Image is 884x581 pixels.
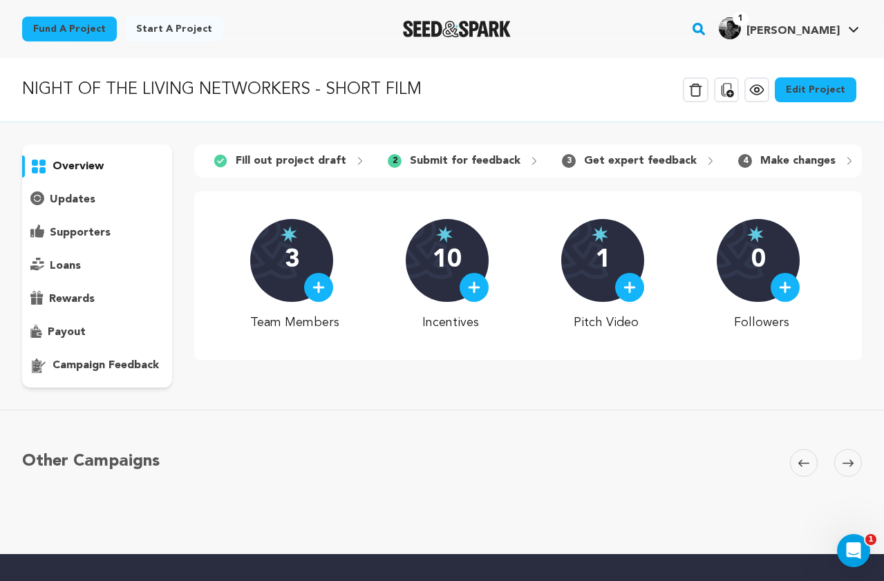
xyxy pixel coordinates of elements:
button: loans [22,255,172,277]
a: Edit Project [775,77,856,102]
img: cc6a9f5a1d81e0c9.jpg [719,17,741,39]
a: Start a project [125,17,223,41]
p: 3 [285,247,299,274]
p: NIGHT OF THE LIVING NETWORKERS - SHORT FILM [22,77,422,102]
img: plus.svg [468,281,480,294]
span: [PERSON_NAME] [746,26,840,37]
p: Team Members [250,313,339,332]
p: rewards [49,291,95,307]
button: updates [22,189,172,211]
span: 2 [388,154,402,168]
a: Fund a project [22,17,117,41]
p: payout [48,324,86,341]
img: plus.svg [623,281,636,294]
p: Followers [717,313,806,332]
p: Pitch Video [561,313,650,332]
img: plus.svg [779,281,791,294]
button: campaign feedback [22,354,172,377]
p: Fill out project draft [236,153,346,169]
p: Make changes [760,153,836,169]
p: overview [53,158,104,175]
img: Seed&Spark Logo Dark Mode [403,21,511,37]
img: plus.svg [312,281,325,294]
span: 1 [865,534,876,545]
button: payout [22,321,172,343]
p: loans [50,258,81,274]
button: overview [22,155,172,178]
span: Quan L.'s Profile [716,15,862,44]
iframe: Intercom live chat [837,534,870,567]
button: supporters [22,222,172,244]
a: Quan L.'s Profile [716,15,862,39]
p: 10 [433,247,462,274]
span: 3 [562,154,576,168]
p: supporters [50,225,111,241]
p: Incentives [406,313,495,332]
p: 1 [596,247,610,274]
h5: Other Campaigns [22,449,160,474]
a: Seed&Spark Homepage [403,21,511,37]
span: 4 [738,154,752,168]
p: 0 [751,247,766,274]
button: rewards [22,288,172,310]
span: 1 [733,12,749,26]
p: Submit for feedback [410,153,520,169]
div: Quan L.'s Profile [719,17,840,39]
p: campaign feedback [53,357,159,374]
p: updates [50,191,95,208]
p: Get expert feedback [584,153,697,169]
